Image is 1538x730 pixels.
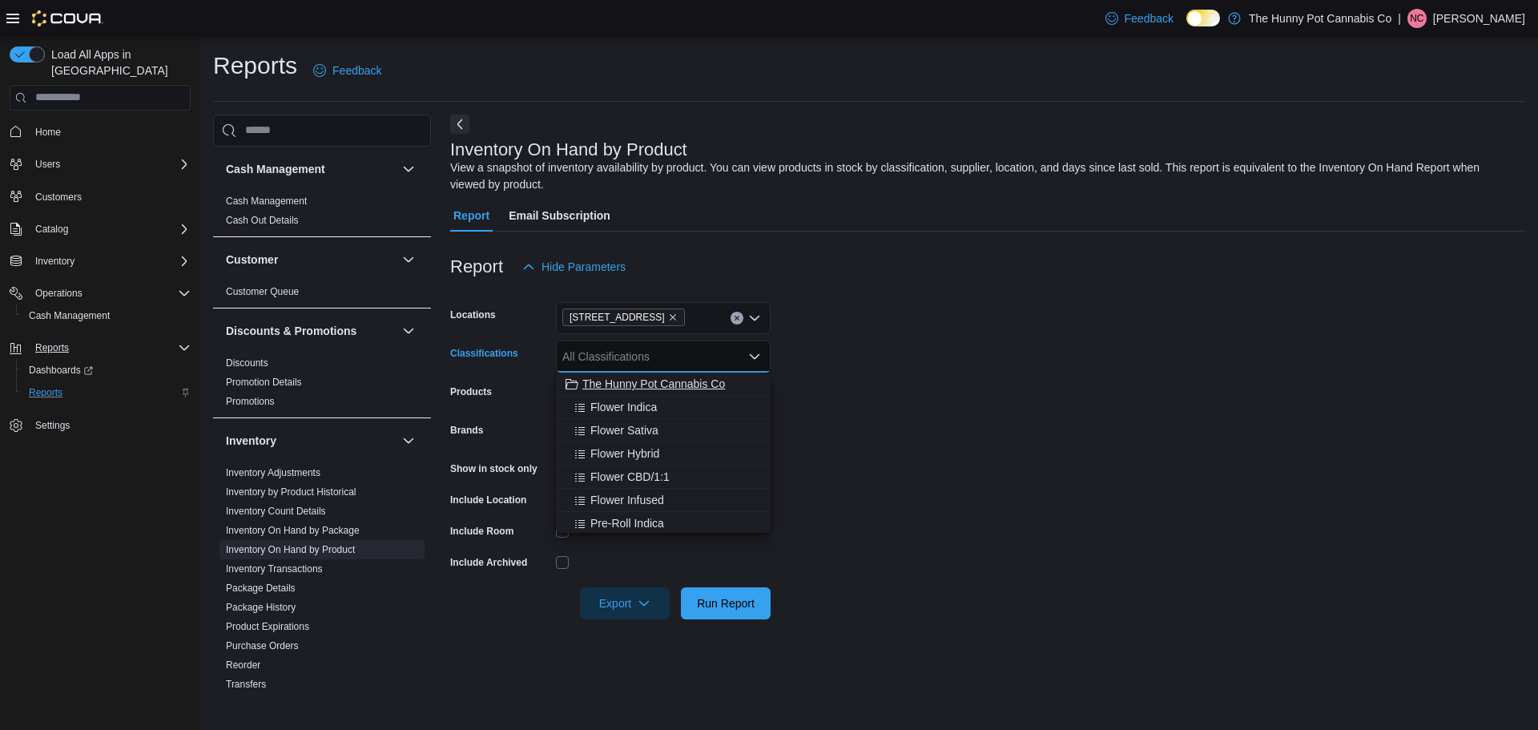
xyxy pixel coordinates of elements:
[226,161,325,177] h3: Cash Management
[29,338,191,357] span: Reports
[516,251,632,283] button: Hide Parameters
[3,185,197,208] button: Customers
[22,361,191,380] span: Dashboards
[226,161,396,177] button: Cash Management
[3,413,197,437] button: Settings
[450,424,483,437] label: Brands
[450,309,496,321] label: Locations
[22,306,116,325] a: Cash Management
[29,338,75,357] button: Reports
[226,467,320,478] a: Inventory Adjustments
[3,282,197,305] button: Operations
[226,376,302,389] span: Promotion Details
[32,10,103,26] img: Cova
[450,257,503,276] h3: Report
[29,155,66,174] button: Users
[226,659,260,671] a: Reorder
[556,373,771,396] button: The Hunny Pot Cannabis Co
[35,223,68,236] span: Catalog
[748,312,761,325] button: Open list of options
[22,383,191,402] span: Reports
[29,284,191,303] span: Operations
[35,158,60,171] span: Users
[29,122,191,142] span: Home
[29,252,191,271] span: Inventory
[35,419,70,432] span: Settings
[226,252,396,268] button: Customer
[226,679,266,690] a: Transfers
[226,323,356,339] h3: Discounts & Promotions
[399,431,418,450] button: Inventory
[29,416,76,435] a: Settings
[1186,26,1187,27] span: Dark Mode
[16,381,197,404] button: Reports
[226,640,299,651] a: Purchase Orders
[556,466,771,489] button: Flower CBD/1:1
[1186,10,1220,26] input: Dark Mode
[332,63,381,79] span: Feedback
[22,361,99,380] a: Dashboards
[29,188,88,207] a: Customers
[16,359,197,381] a: Dashboards
[29,252,81,271] button: Inventory
[226,214,299,227] span: Cash Out Details
[556,396,771,419] button: Flower Indica
[213,353,431,417] div: Discounts & Promotions
[16,305,197,327] button: Cash Management
[399,159,418,179] button: Cash Management
[226,602,296,613] a: Package History
[226,620,309,633] span: Product Expirations
[226,433,396,449] button: Inventory
[590,515,664,531] span: Pre-Roll Indica
[3,120,197,143] button: Home
[226,506,326,517] a: Inventory Count Details
[590,469,670,485] span: Flower CBD/1:1
[556,419,771,442] button: Flower Sativa
[307,54,388,87] a: Feedback
[35,341,69,354] span: Reports
[29,123,67,142] a: Home
[226,252,278,268] h3: Customer
[1249,9,1391,28] p: The Hunny Pot Cannabis Co
[226,486,356,498] span: Inventory by Product Historical
[226,486,356,498] a: Inventory by Product Historical
[226,544,355,555] a: Inventory On Hand by Product
[450,159,1517,193] div: View a snapshot of inventory availability by product. You can view products in stock by classific...
[1407,9,1427,28] div: Nick Cirinna
[450,494,526,506] label: Include Location
[213,463,431,700] div: Inventory
[226,621,309,632] a: Product Expirations
[450,385,492,398] label: Products
[697,595,755,611] span: Run Report
[22,306,191,325] span: Cash Management
[226,377,302,388] a: Promotion Details
[399,250,418,269] button: Customer
[450,556,527,569] label: Include Archived
[10,114,191,479] nav: Complex example
[668,313,678,322] button: Remove 5754 Hazeldean Rd from selection in this group
[226,433,276,449] h3: Inventory
[450,347,518,360] label: Classifications
[590,399,657,415] span: Flower Indica
[556,442,771,466] button: Flower Hybrid
[226,466,320,479] span: Inventory Adjustments
[1410,9,1423,28] span: NC
[226,323,396,339] button: Discounts & Promotions
[35,126,61,139] span: Home
[3,250,197,272] button: Inventory
[731,312,743,325] button: Clear input
[226,285,299,298] span: Customer Queue
[213,192,431,236] div: Cash Management
[450,115,469,134] button: Next
[1125,10,1174,26] span: Feedback
[556,489,771,512] button: Flower Infused
[590,446,659,462] span: Flower Hybrid
[399,321,418,341] button: Discounts & Promotions
[1099,2,1180,34] a: Feedback
[22,383,69,402] a: Reports
[3,337,197,359] button: Reports
[35,191,82,204] span: Customers
[226,196,307,207] a: Cash Management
